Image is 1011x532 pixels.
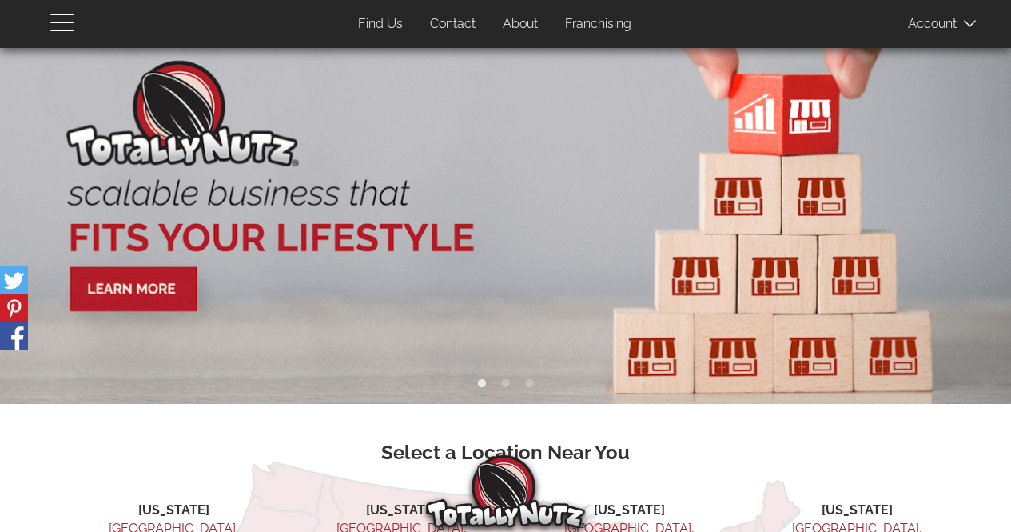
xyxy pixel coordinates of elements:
li: [US_STATE] [765,502,949,520]
a: Franchising [553,9,643,40]
a: About [491,9,550,40]
li: [US_STATE] [309,502,494,520]
a: Find Us [346,9,415,40]
li: [US_STATE] [82,502,266,520]
button: 3 of 3 [522,376,538,392]
button: 1 of 3 [474,376,490,392]
button: 2 of 3 [498,376,514,392]
h3: Select a Location Near You [62,442,949,463]
li: [US_STATE] [537,502,722,520]
a: Contact [418,9,488,40]
img: Totally Nutz Logo [426,455,586,528]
